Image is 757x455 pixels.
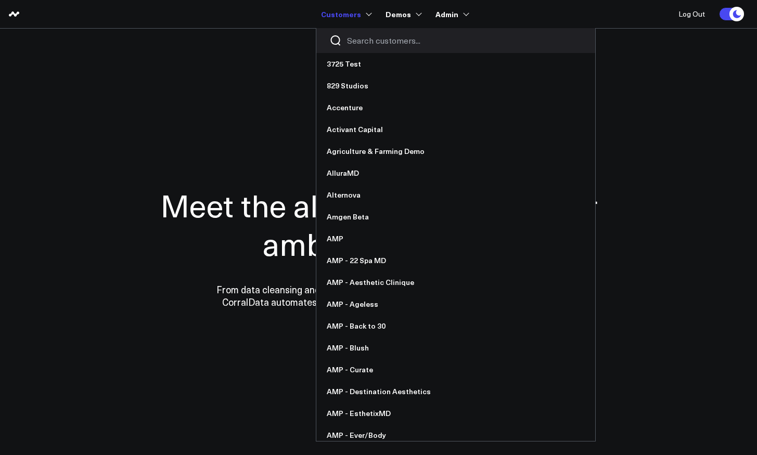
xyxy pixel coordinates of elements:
a: AMP - Ageless [316,293,595,315]
a: Accenture [316,97,595,119]
a: Activant Capital [316,119,595,140]
a: AMP - EsthetixMD [316,402,595,424]
a: Amgen Beta [316,206,595,228]
a: AMP - Back to 30 [316,315,595,337]
a: Admin [435,5,467,23]
button: Search customers button [329,34,342,47]
a: 3725 Test [316,53,595,75]
a: Alternova [316,184,595,206]
a: AlluraMD [316,162,595,184]
a: AMP - Aesthetic Clinique [316,271,595,293]
a: Agriculture & Farming Demo [316,140,595,162]
a: AMP - Ever/Body [316,424,595,446]
a: AMP - Blush [316,337,595,359]
a: 829 Studios [316,75,595,97]
input: Search customers input [347,35,582,46]
p: From data cleansing and integration to personalized dashboards and insights, CorralData automates... [194,283,563,308]
a: Customers [321,5,370,23]
a: AMP - Curate [316,359,595,381]
a: Demos [386,5,420,23]
a: AMP - Destination Aesthetics [316,381,595,402]
h1: Meet the all-in-one data hub for ambitious teams [124,186,634,263]
a: AMP [316,228,595,250]
a: AMP - 22 Spa MD [316,250,595,271]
